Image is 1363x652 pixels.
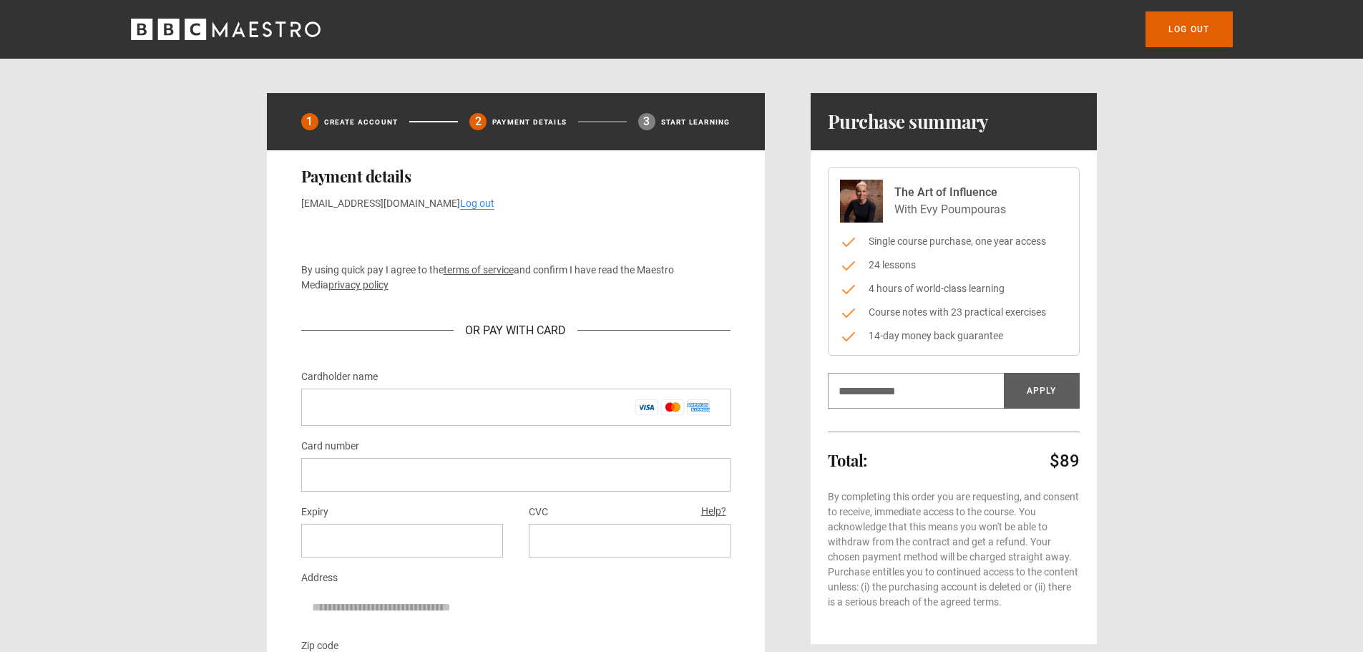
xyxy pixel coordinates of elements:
[324,117,399,127] p: Create Account
[301,263,731,293] p: By using quick pay I agree to the and confirm I have read the Maestro Media
[469,113,487,130] div: 2
[301,223,731,251] iframe: Secure payment button frame
[840,329,1068,344] li: 14-day money back guarantee
[328,279,389,291] a: privacy policy
[301,369,378,386] label: Cardholder name
[540,534,719,548] iframe: Secure CVC input frame
[828,110,989,133] h1: Purchase summary
[840,234,1068,249] li: Single course purchase, one year access
[492,117,567,127] p: Payment details
[828,452,867,469] h2: Total:
[1050,449,1080,472] p: $89
[301,438,359,455] label: Card number
[313,534,492,548] iframe: Secure expiration date input frame
[828,490,1080,610] p: By completing this order you are requesting, and consent to receive, immediate access to the cour...
[301,196,731,211] p: [EMAIL_ADDRESS][DOMAIN_NAME]
[661,117,731,127] p: Start learning
[301,570,338,587] label: Address
[460,198,494,210] a: Log out
[894,201,1006,218] p: With Evy Poumpouras
[1004,373,1080,409] button: Apply
[840,258,1068,273] li: 24 lessons
[840,281,1068,296] li: 4 hours of world-class learning
[301,504,328,521] label: Expiry
[697,502,731,521] button: Help?
[1145,11,1232,47] a: Log out
[301,113,318,130] div: 1
[454,322,577,339] div: Or Pay With Card
[444,264,514,276] a: terms of service
[894,184,1006,201] p: The Art of Influence
[301,167,731,185] h2: Payment details
[638,113,655,130] div: 3
[313,468,719,482] iframe: Secure card number input frame
[529,504,548,521] label: CVC
[840,305,1068,320] li: Course notes with 23 practical exercises
[131,19,321,40] svg: BBC Maestro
